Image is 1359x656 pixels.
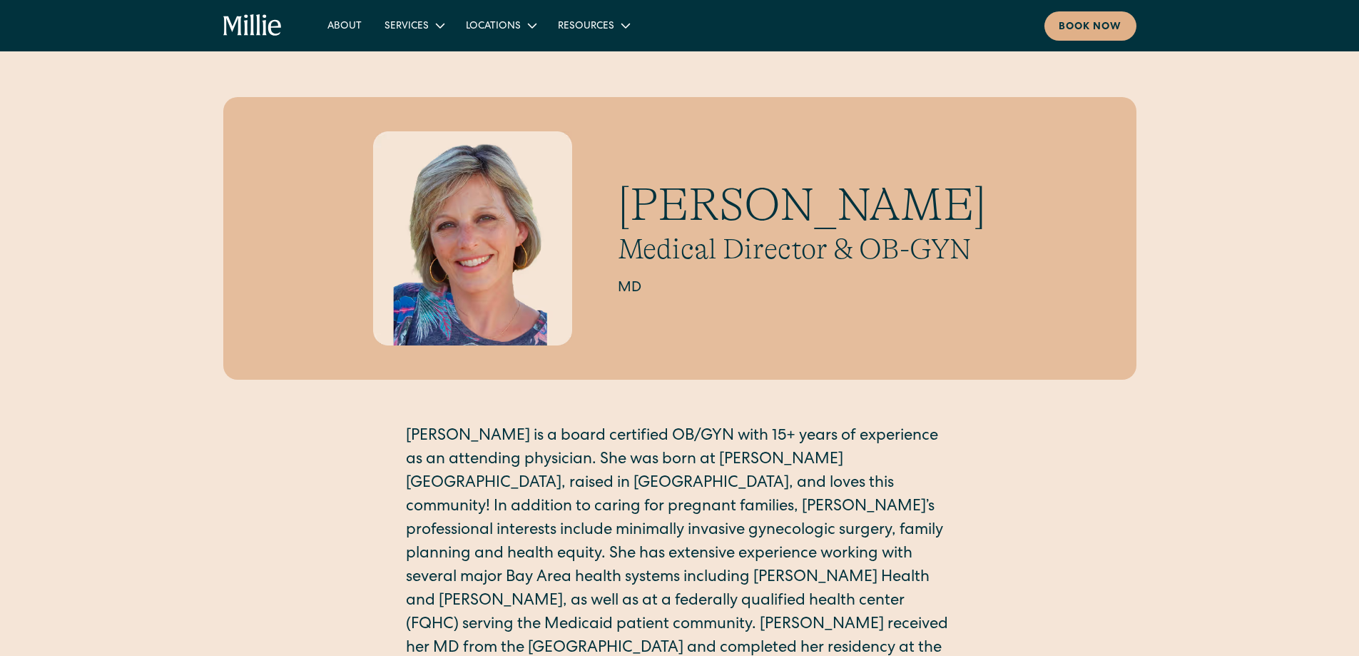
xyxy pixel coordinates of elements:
[316,14,373,37] a: About
[618,232,986,266] h2: Medical Director & OB-GYN
[454,14,546,37] div: Locations
[385,19,429,34] div: Services
[618,178,986,233] h1: [PERSON_NAME]
[1044,11,1136,41] a: Book now
[558,19,614,34] div: Resources
[546,14,640,37] div: Resources
[1059,20,1122,35] div: Book now
[373,14,454,37] div: Services
[223,14,283,37] a: home
[618,278,986,299] h2: MD
[466,19,521,34] div: Locations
